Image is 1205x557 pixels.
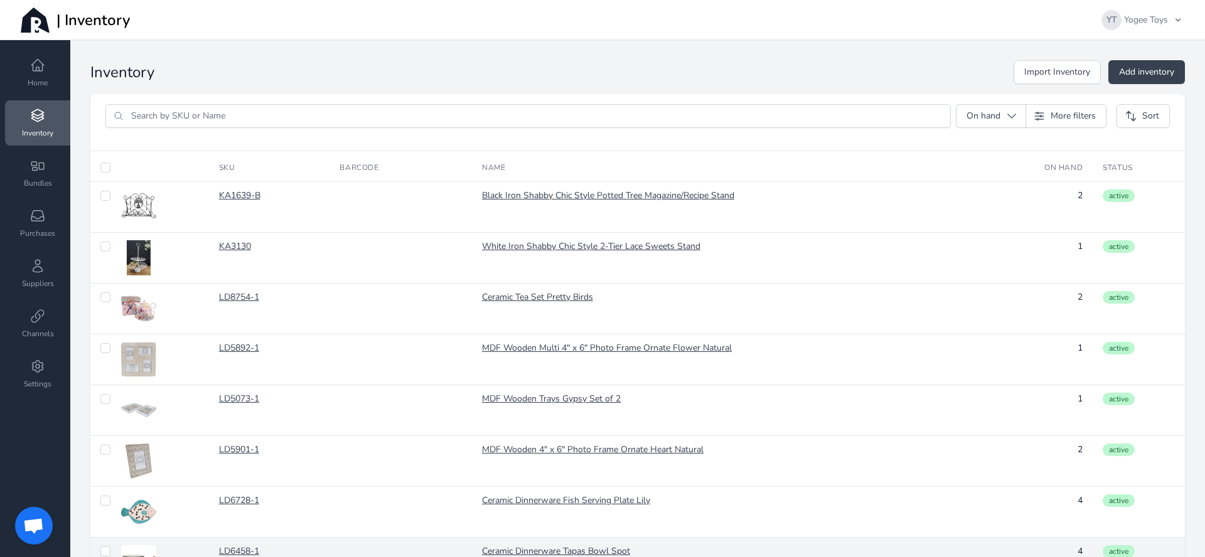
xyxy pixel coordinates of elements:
[121,240,199,275] a: View KA3130
[1103,162,1133,172] span: status
[22,128,53,138] span: Inventory
[121,342,156,377] img: Image of LD5892-1
[121,443,156,479] img: Image of LD5901-1
[1142,110,1159,122] span: Sort
[1103,240,1135,253] span: active
[121,189,156,225] img: Image of KA1639-B
[121,443,199,479] a: View LD5901-1
[121,393,199,428] a: View LD5073-1
[1051,110,1096,122] span: More filters
[340,162,378,172] span: barcode
[219,189,320,202] a: KA1639-B
[1025,104,1106,128] button: More filters
[1091,2,1190,38] button: YTYogee Toys
[1119,66,1174,78] span: Add inventory
[5,301,70,346] a: Channels
[482,494,979,507] a: Ceramic Dinnerware Fish Serving Plate Lily
[219,393,320,405] a: LD5073-1
[15,507,53,544] a: Open chat
[219,443,320,456] a: LD5901-1
[24,178,52,188] span: Bundles
[24,379,51,389] span: Settings
[1103,494,1135,507] span: active
[121,393,156,428] img: Image of LD5073-1
[482,240,979,253] a: White Iron Shabby Chic Style 2-Tier Lace Sweets Stand
[482,291,979,304] a: Ceramic Tea Set Pretty Birds
[22,278,54,289] span: Suppliers
[5,151,70,196] a: Bundles
[20,228,55,238] span: Purchases
[482,342,979,354] a: MDF Wooden Multi 4" x 6" Photo Frame Ornate Flower Natural
[121,291,199,326] a: View LD8754-1
[482,162,505,172] span: name
[989,436,1093,487] td: 2
[90,62,154,82] h2: Inventory
[219,240,320,253] a: KA3130
[121,494,199,529] a: View LD6728-1
[1108,60,1185,84] button: Add inventory
[56,10,130,30] span: | Inventory
[989,233,1093,284] td: 1
[482,393,979,405] a: MDF Wooden Trays Gypsy Set of 2
[1101,10,1122,30] div: YT
[121,189,199,225] a: View KA1639-B
[219,291,320,304] a: LD8754-1
[5,100,70,146] a: Inventory
[22,329,54,339] span: Channels
[989,385,1093,436] td: 1
[989,487,1093,538] td: 4
[28,78,48,88] span: Home
[121,342,199,377] a: View LD5892-1
[989,334,1093,385] td: 1
[1014,60,1101,84] button: Import Inventory
[5,201,70,246] a: Purchases
[121,494,156,529] img: Image of LD6728-1
[121,291,156,326] img: Image of LD8754-1
[5,50,70,95] a: Home
[219,162,235,172] span: sku
[1103,443,1135,456] span: active
[1117,104,1170,128] button: Sort
[956,104,1026,128] button: On hand
[967,110,1000,122] span: On hand
[1103,393,1135,405] span: active
[1103,291,1135,304] span: active
[219,342,320,354] a: LD5892-1
[989,284,1093,334] td: 2
[219,494,320,507] a: LD6728-1
[1103,342,1135,354] span: active
[5,251,70,296] a: Suppliers
[1103,189,1135,202] span: active
[482,443,979,456] a: MDF Wooden 4" x 6" Photo Frame Ornate Heart Natural
[124,105,950,127] input: Search by SKU or Name
[482,189,979,202] a: Black Iron Shabby Chic Style Potted Tree Magazine/Recipe Stand
[121,240,156,275] img: Image of KA3130
[1124,15,1168,25] span: Yogee Toys
[5,351,70,396] a: Settings
[1024,66,1090,78] span: Import Inventory
[1044,162,1083,172] span: on hand
[989,182,1093,233] td: 2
